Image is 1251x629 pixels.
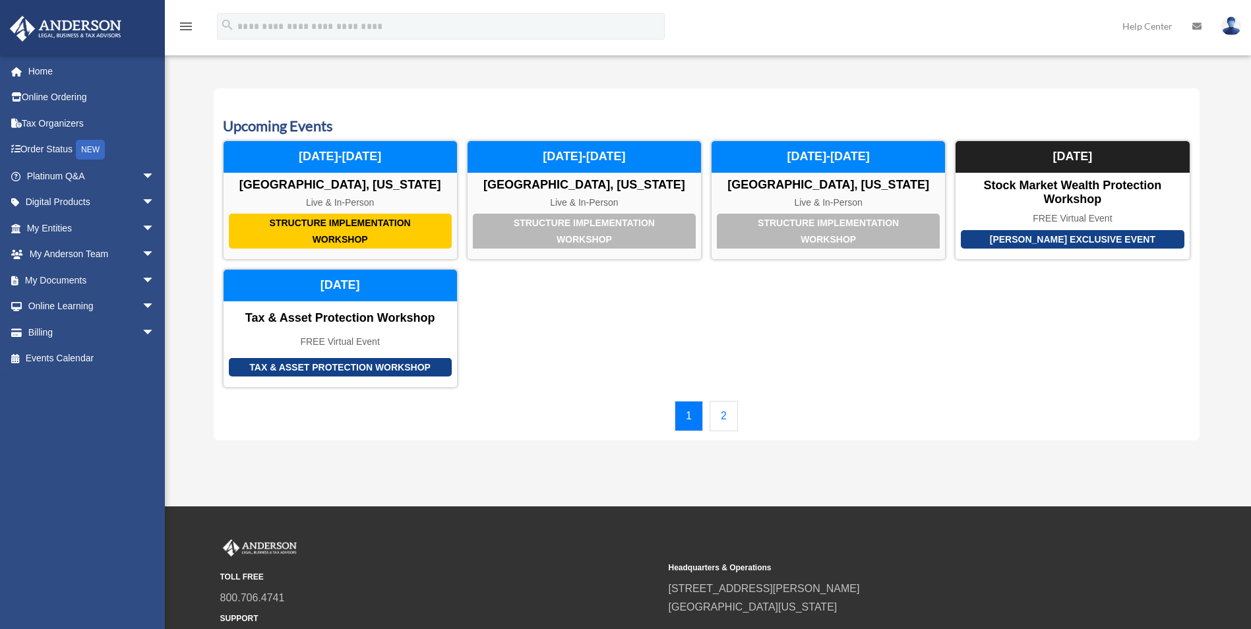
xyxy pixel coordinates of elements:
[468,141,701,173] div: [DATE]-[DATE]
[224,178,457,193] div: [GEOGRAPHIC_DATA], [US_STATE]
[669,601,838,613] a: [GEOGRAPHIC_DATA][US_STATE]
[712,197,945,208] div: Live & In-Person
[229,214,452,249] div: Structure Implementation Workshop
[142,241,168,268] span: arrow_drop_down
[224,197,457,208] div: Live & In-Person
[178,18,194,34] i: menu
[142,215,168,242] span: arrow_drop_down
[956,213,1189,224] div: FREE Virtual Event
[955,140,1190,260] a: [PERSON_NAME] Exclusive Event Stock Market Wealth Protection Workshop FREE Virtual Event [DATE]
[142,189,168,216] span: arrow_drop_down
[220,612,659,626] small: SUPPORT
[956,179,1189,207] div: Stock Market Wealth Protection Workshop
[956,141,1189,173] div: [DATE]
[712,178,945,193] div: [GEOGRAPHIC_DATA], [US_STATE]
[9,163,175,189] a: Platinum Q&Aarrow_drop_down
[76,140,105,160] div: NEW
[712,141,945,173] div: [DATE]-[DATE]
[224,141,457,173] div: [DATE]-[DATE]
[9,345,168,372] a: Events Calendar
[220,539,299,556] img: Anderson Advisors Platinum Portal
[9,215,175,241] a: My Entitiesarrow_drop_down
[717,214,940,249] div: Structure Implementation Workshop
[142,267,168,294] span: arrow_drop_down
[223,116,1190,136] h3: Upcoming Events
[9,241,175,268] a: My Anderson Teamarrow_drop_down
[9,110,175,136] a: Tax Organizers
[142,293,168,320] span: arrow_drop_down
[710,401,738,431] a: 2
[229,358,452,377] div: Tax & Asset Protection Workshop
[223,140,458,260] a: Structure Implementation Workshop [GEOGRAPHIC_DATA], [US_STATE] Live & In-Person [DATE]-[DATE]
[9,319,175,345] a: Billingarrow_drop_down
[224,270,457,301] div: [DATE]
[142,319,168,346] span: arrow_drop_down
[711,140,946,260] a: Structure Implementation Workshop [GEOGRAPHIC_DATA], [US_STATE] Live & In-Person [DATE]-[DATE]
[9,267,175,293] a: My Documentsarrow_drop_down
[223,269,458,388] a: Tax & Asset Protection Workshop Tax & Asset Protection Workshop FREE Virtual Event [DATE]
[468,197,701,208] div: Live & In-Person
[675,401,703,431] a: 1
[467,140,702,260] a: Structure Implementation Workshop [GEOGRAPHIC_DATA], [US_STATE] Live & In-Person [DATE]-[DATE]
[178,23,194,34] a: menu
[6,16,125,42] img: Anderson Advisors Platinum Portal
[220,570,659,584] small: TOLL FREE
[220,18,235,32] i: search
[961,230,1184,249] div: [PERSON_NAME] Exclusive Event
[9,58,175,84] a: Home
[142,163,168,190] span: arrow_drop_down
[468,178,701,193] div: [GEOGRAPHIC_DATA], [US_STATE]
[1221,16,1241,36] img: User Pic
[9,189,175,216] a: Digital Productsarrow_drop_down
[9,293,175,320] a: Online Learningarrow_drop_down
[220,592,285,603] a: 800.706.4741
[473,214,696,249] div: Structure Implementation Workshop
[9,84,175,111] a: Online Ordering
[669,561,1108,575] small: Headquarters & Operations
[224,311,457,326] div: Tax & Asset Protection Workshop
[224,336,457,347] div: FREE Virtual Event
[669,583,860,594] a: [STREET_ADDRESS][PERSON_NAME]
[9,136,175,164] a: Order StatusNEW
